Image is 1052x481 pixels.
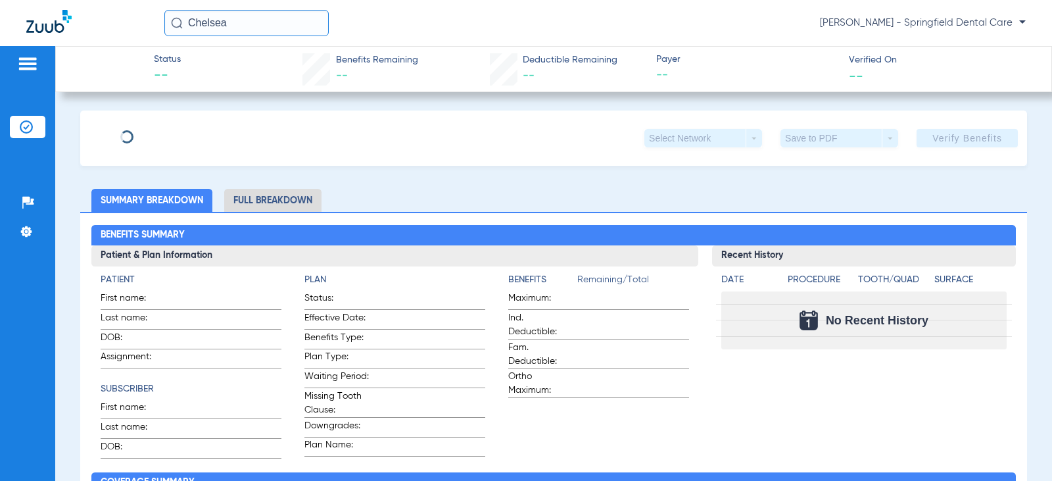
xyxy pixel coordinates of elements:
[304,390,369,417] span: Missing Tooth Clause:
[508,273,577,291] app-breakdown-title: Benefits
[508,273,577,287] h4: Benefits
[508,370,573,397] span: Ortho Maximum:
[577,273,689,291] span: Remaining/Total
[508,311,573,339] span: Ind. Deductible:
[712,245,1015,266] h3: Recent History
[336,53,418,67] span: Benefits Remaining
[224,189,322,212] li: Full Breakdown
[101,440,165,458] span: DOB:
[101,420,165,438] span: Last name:
[304,291,369,309] span: Status:
[849,68,863,82] span: --
[304,370,369,388] span: Waiting Period:
[934,273,1006,291] app-breakdown-title: Surface
[849,53,1030,67] span: Verified On
[154,53,181,66] span: Status
[91,225,1015,246] h2: Benefits Summary
[508,341,573,368] span: Fam. Deductible:
[820,16,1026,30] span: [PERSON_NAME] - Springfield Dental Care
[91,245,698,266] h3: Patient & Plan Information
[101,401,165,418] span: First name:
[858,273,930,287] h4: Tooth/Quad
[26,10,72,33] img: Zuub Logo
[523,53,617,67] span: Deductible Remaining
[304,350,369,368] span: Plan Type:
[101,291,165,309] span: First name:
[171,17,183,29] img: Search Icon
[304,438,369,456] span: Plan Name:
[788,273,853,291] app-breakdown-title: Procedure
[154,67,181,86] span: --
[304,273,485,287] h4: Plan
[826,314,928,327] span: No Recent History
[656,53,838,66] span: Payer
[721,273,777,291] app-breakdown-title: Date
[788,273,853,287] h4: Procedure
[304,419,369,437] span: Downgrades:
[101,350,165,368] span: Assignment:
[934,273,1006,287] h4: Surface
[101,331,165,349] span: DOB:
[304,311,369,329] span: Effective Date:
[91,189,212,212] li: Summary Breakdown
[336,70,348,82] span: --
[164,10,329,36] input: Search for patients
[304,331,369,349] span: Benefits Type:
[523,70,535,82] span: --
[858,273,930,291] app-breakdown-title: Tooth/Quad
[17,56,38,72] img: hamburger-icon
[101,382,281,396] h4: Subscriber
[101,311,165,329] span: Last name:
[101,273,281,287] h4: Patient
[721,273,777,287] h4: Date
[800,311,818,330] img: Calendar
[656,67,838,84] span: --
[508,291,573,309] span: Maximum:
